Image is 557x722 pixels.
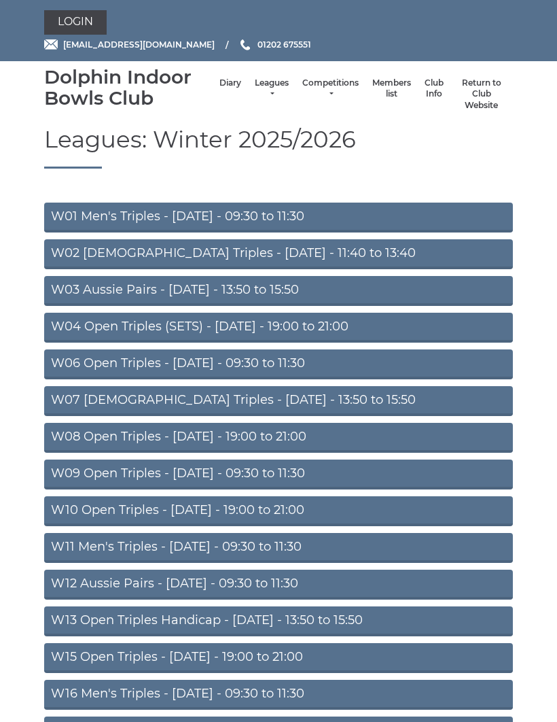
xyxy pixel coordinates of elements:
[44,606,513,636] a: W13 Open Triples Handicap - [DATE] - 13:50 to 15:50
[219,78,241,89] a: Diary
[44,423,513,453] a: W08 Open Triples - [DATE] - 19:00 to 21:00
[457,78,506,111] a: Return to Club Website
[425,78,444,100] a: Club Info
[372,78,411,100] a: Members list
[302,78,359,100] a: Competitions
[44,643,513,673] a: W15 Open Triples - [DATE] - 19:00 to 21:00
[44,203,513,233] a: W01 Men's Triples - [DATE] - 09:30 to 11:30
[240,39,250,50] img: Phone us
[44,496,513,526] a: W10 Open Triples - [DATE] - 19:00 to 21:00
[255,78,289,100] a: Leagues
[44,276,513,306] a: W03 Aussie Pairs - [DATE] - 13:50 to 15:50
[44,10,107,35] a: Login
[44,349,513,379] a: W06 Open Triples - [DATE] - 09:30 to 11:30
[44,313,513,343] a: W04 Open Triples (SETS) - [DATE] - 19:00 to 21:00
[44,533,513,563] a: W11 Men's Triples - [DATE] - 09:30 to 11:30
[44,386,513,416] a: W07 [DEMOGRAPHIC_DATA] Triples - [DATE] - 13:50 to 15:50
[44,38,215,51] a: Email [EMAIL_ADDRESS][DOMAIN_NAME]
[257,39,311,50] span: 01202 675551
[44,570,513,600] a: W12 Aussie Pairs - [DATE] - 09:30 to 11:30
[44,39,58,50] img: Email
[238,38,311,51] a: Phone us 01202 675551
[44,680,513,710] a: W16 Men's Triples - [DATE] - 09:30 to 11:30
[44,239,513,269] a: W02 [DEMOGRAPHIC_DATA] Triples - [DATE] - 11:40 to 13:40
[44,127,513,168] h1: Leagues: Winter 2025/2026
[44,67,213,109] div: Dolphin Indoor Bowls Club
[44,460,513,489] a: W09 Open Triples - [DATE] - 09:30 to 11:30
[63,39,215,50] span: [EMAIL_ADDRESS][DOMAIN_NAME]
